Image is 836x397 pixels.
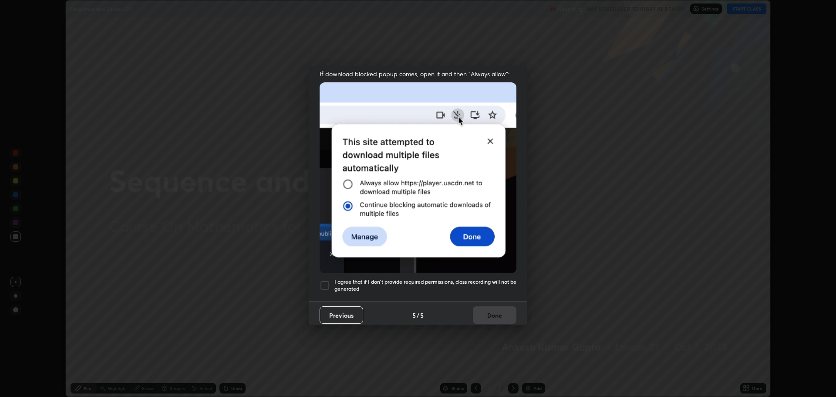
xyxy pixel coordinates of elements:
[412,311,416,320] h4: 5
[420,311,424,320] h4: 5
[417,311,419,320] h4: /
[334,278,516,292] h5: I agree that if I don't provide required permissions, class recording will not be generated
[320,70,516,78] span: If download blocked popup comes, open it and then "Always allow":
[320,82,516,273] img: downloads-permission-blocked.gif
[320,306,363,324] button: Previous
